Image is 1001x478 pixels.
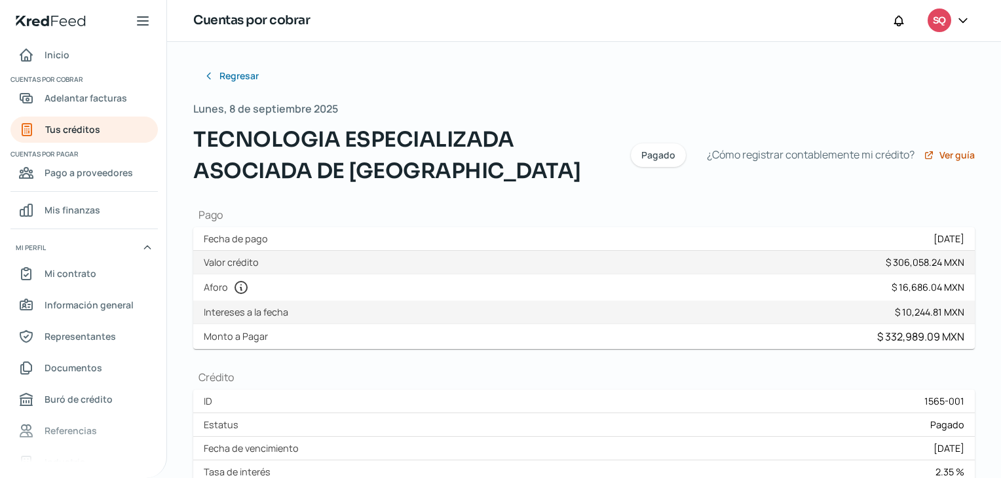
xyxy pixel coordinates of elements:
[10,117,158,143] a: Tus créditos
[10,449,158,475] a: Industria
[641,151,675,160] span: Pagado
[934,232,964,245] div: [DATE]
[939,151,975,160] span: Ver guía
[935,466,964,478] div: 2.35 %
[193,100,338,119] span: Lunes, 8 de septiembre 2025
[10,261,158,287] a: Mi contrato
[10,160,158,186] a: Pago a proveedores
[193,63,269,89] button: Regresar
[204,306,293,318] label: Intereses a la fecha
[45,46,69,63] span: Inicio
[204,330,273,342] label: Monto a Pagar
[10,85,158,111] a: Adelantar facturas
[10,197,158,223] a: Mis finanzas
[193,208,975,222] h1: Pago
[10,386,158,413] a: Buró de crédito
[204,280,254,295] label: Aforo
[204,256,264,268] label: Valor crédito
[934,442,964,454] div: [DATE]
[45,164,133,181] span: Pago a proveedores
[886,256,964,268] div: $ 306,058.24 MXN
[45,328,116,344] span: Representantes
[45,359,102,376] span: Documentos
[204,232,273,245] label: Fecha de pago
[933,13,945,29] span: SQ
[10,418,158,444] a: Referencias
[892,281,964,293] div: $ 16,686.04 MXN
[219,71,259,81] span: Regresar
[193,124,615,187] span: TECNOLOGIA ESPECIALIZADA ASOCIADA DE [GEOGRAPHIC_DATA]
[10,355,158,381] a: Documentos
[45,391,113,407] span: Buró de crédito
[193,11,310,30] h1: Cuentas por cobrar
[45,422,97,439] span: Referencias
[45,297,134,313] span: Información general
[16,242,46,253] span: Mi perfil
[895,306,964,318] div: $ 10,244.81 MXN
[45,90,127,106] span: Adelantar facturas
[204,442,304,454] label: Fecha de vencimiento
[10,292,158,318] a: Información general
[10,42,158,68] a: Inicio
[10,148,156,160] span: Cuentas por pagar
[204,418,244,431] label: Estatus
[45,202,100,218] span: Mis finanzas
[10,73,156,85] span: Cuentas por cobrar
[45,265,96,282] span: Mi contrato
[193,370,975,384] h1: Crédito
[45,121,100,138] span: Tus créditos
[924,395,964,407] div: 1565-001
[45,454,85,470] span: Industria
[924,150,975,160] a: Ver guía
[877,329,964,344] div: $ 332,989.09 MXN
[204,466,276,478] label: Tasa de interés
[707,145,915,164] span: ¿Cómo registrar contablemente mi crédito?
[204,395,217,407] label: ID
[10,323,158,350] a: Representantes
[930,418,964,431] span: Pagado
